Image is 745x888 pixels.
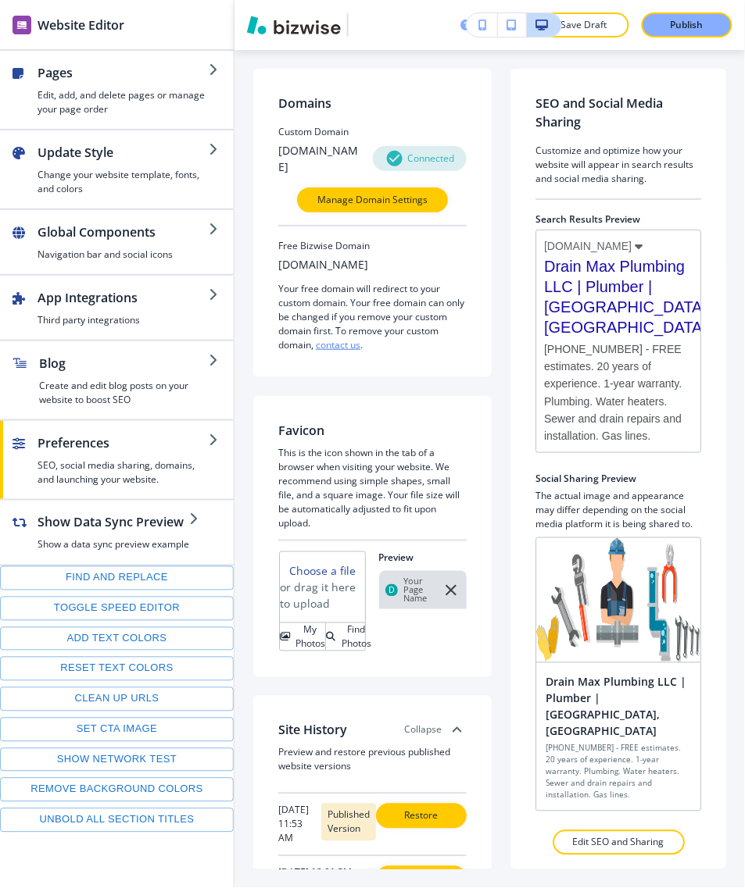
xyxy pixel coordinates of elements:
[297,187,448,212] button: Manage Domain Settings
[278,446,467,530] h3: This is the icon shown in the tab of a browser when visiting your website. We recommend using sim...
[38,513,189,532] h2: Show Data Sync Preview
[376,804,467,829] button: Restore
[535,212,701,226] h2: Search Results Preview
[39,379,209,407] h4: Create and edit blog posts on your website to boost SEO
[544,256,693,337] span: Drain Max Plumbing LLC | Plumber | [GEOGRAPHIC_DATA], [GEOGRAPHIC_DATA]
[38,16,124,34] h2: Website Editor
[247,16,341,34] img: Bizwise Logo
[278,239,467,253] h3: Free Bizwise Domain
[544,238,632,253] span: [DOMAIN_NAME]
[39,354,209,373] h2: Blog
[38,223,209,241] h2: Global Components
[536,538,700,663] img: social sharing preview
[278,142,364,175] h3: [DOMAIN_NAME]
[396,809,446,823] p: Restore
[38,538,189,552] h4: Show a data sync preview example
[278,94,467,112] h2: Domains
[278,421,324,440] h2: Favicon
[379,551,467,565] h2: Preview
[535,94,701,131] h2: SEO and Social Media Sharing
[546,674,691,740] h2: Drain Max Plumbing LLC | Plumber | [GEOGRAPHIC_DATA], [GEOGRAPHIC_DATA]
[38,313,209,327] h4: Third party integrations
[13,16,31,34] img: editor icon
[289,563,356,580] button: Choose a file
[326,623,371,651] button: Find Photos
[278,282,467,352] h4: Your free domain will redirect to your custom domain. Your free domain can only be changed if you...
[535,489,701,531] h4: The actual image and appearance may differ depending on the social media platform it is being sha...
[559,18,609,32] p: Save Draft
[342,623,371,651] h4: Find Photos
[328,808,370,836] h4: Published Version
[404,723,442,737] h3: Collapse
[38,248,209,262] h4: Navigation bar and social icons
[38,288,209,307] h2: App Integrations
[671,18,704,32] p: Publish
[38,143,209,162] h2: Update Style
[553,830,685,855] button: Edit SEO and Sharing
[278,551,367,652] div: Choose a fileor drag it here to uploadMy PhotosFind Photos
[546,743,691,801] h4: [PHONE_NUMBER] - FREE estimates. 20 years of experience. 1-year warranty. Plumbing. Water heaters...
[38,433,209,452] h2: Preferences
[278,866,352,880] h4: [DATE] 12:01 PM
[280,580,365,612] h3: or drag it here to upload
[544,341,693,444] span: [PHONE_NUMBER] - FREE estimates. 20 years of experience. 1-year warranty. Plumbing. Water heaters...
[404,577,442,603] p: Your Page Name
[278,256,368,273] h3: [DOMAIN_NAME]
[573,836,664,850] p: Edit SEO and Sharing
[38,168,209,196] h4: Change your website template, fonts, and colors
[355,20,397,30] img: Your Logo
[295,623,325,651] h4: My Photos
[38,63,209,82] h2: Pages
[317,193,428,207] p: Manage Domain Settings
[278,125,467,139] h3: Custom Domain
[278,746,467,774] h3: Preview and restore previous published website versions
[278,721,347,740] h2: Site History
[539,12,629,37] button: Save Draft
[316,338,360,351] a: contact us
[38,88,209,116] h4: Edit, add, and delete pages or manage your page order
[280,623,326,651] button: My Photos
[407,152,454,166] h4: Connected
[278,804,309,846] h4: [DATE] 11:53 AM
[38,458,209,487] h4: SEO, social media sharing, domains, and launching your website.
[642,12,732,37] button: Publish
[535,144,701,186] h3: Customize and optimize how your website will appear in search results and social media sharing.
[535,472,701,486] h2: Social Sharing Preview
[404,721,467,740] div: Collapse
